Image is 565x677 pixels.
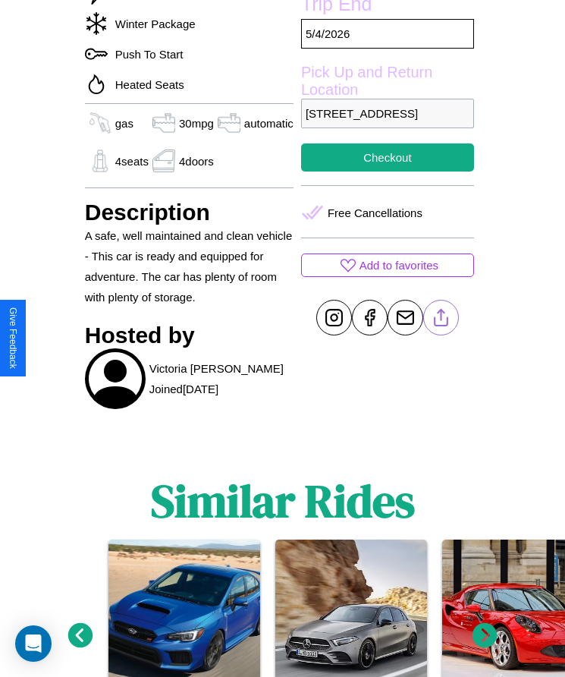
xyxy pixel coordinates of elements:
p: Victoria [PERSON_NAME] [149,358,284,379]
h3: Description [85,200,293,225]
p: gas [115,113,133,134]
button: Checkout [301,143,474,172]
p: automatic [244,113,293,134]
img: gas [85,112,115,134]
p: Push To Start [108,44,184,65]
img: gas [85,150,115,172]
img: gas [149,150,179,172]
p: Joined [DATE] [149,379,218,399]
p: Add to favorites [359,255,438,276]
img: gas [214,112,244,134]
div: Give Feedback [8,307,18,369]
p: Winter Package [108,14,196,34]
p: [STREET_ADDRESS] [301,99,474,128]
div: Open Intercom Messenger [15,625,52,662]
p: 4 seats [115,151,149,172]
img: gas [149,112,179,134]
p: 4 doors [179,151,214,172]
label: Pick Up and Return Location [301,64,474,99]
p: 5 / 4 / 2026 [301,19,474,49]
p: A safe, well maintained and clean vehicle - This car is ready and equipped for adventure. The car... [85,225,293,307]
h1: Similar Rides [151,470,415,532]
button: Add to favorites [301,253,474,277]
p: Free Cancellations [328,203,422,223]
h3: Hosted by [85,323,293,348]
p: Heated Seats [108,74,184,95]
p: 30 mpg [179,113,214,134]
